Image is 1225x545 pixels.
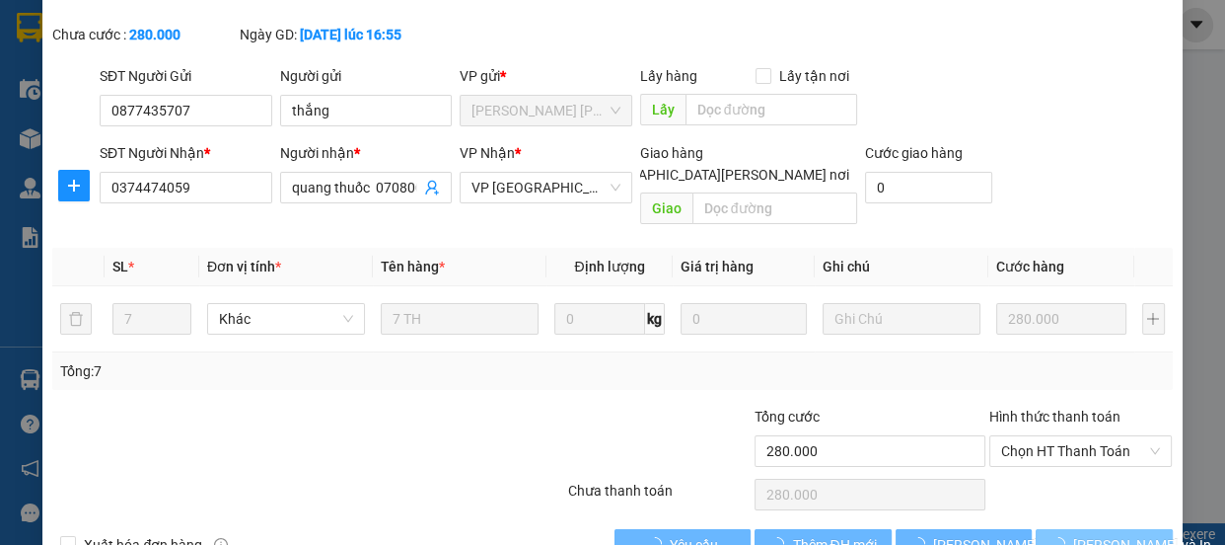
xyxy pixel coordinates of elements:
[207,259,281,274] span: Đơn vị tính
[771,65,857,87] span: Lấy tận nơi
[566,480,754,514] div: Chưa thanh toán
[640,145,703,161] span: Giao hàng
[460,145,515,161] span: VP Nhận
[280,65,453,87] div: Người gửi
[112,259,128,274] span: SL
[989,409,1120,425] label: Hình thức thanh toán
[471,173,620,202] span: VP Nha Trang
[58,170,90,201] button: plus
[60,360,474,382] div: Tổng: 7
[865,145,963,161] label: Cước giao hàng
[424,180,440,195] span: user-add
[685,94,857,125] input: Dọc đường
[996,303,1126,335] input: 0
[865,172,992,203] input: Cước giao hàng
[645,303,665,335] span: kg
[381,259,445,274] span: Tên hàng
[681,259,754,274] span: Giá trị hàng
[574,259,644,274] span: Định lượng
[129,27,180,42] b: 280.000
[300,27,401,42] b: [DATE] lúc 16:55
[100,65,272,87] div: SĐT Người Gửi
[640,68,697,84] span: Lấy hàng
[60,303,92,335] button: delete
[100,142,272,164] div: SĐT Người Nhận
[460,65,632,87] div: VP gửi
[755,409,820,425] span: Tổng cước
[471,96,620,125] span: VP Phạm Ngũ Lão
[681,303,807,335] input: 0
[381,303,539,335] input: VD: Bàn, Ghế
[219,304,353,334] span: Khác
[280,142,453,164] div: Người nhận
[1001,436,1161,466] span: Chọn HT Thanh Toán
[640,94,685,125] span: Lấy
[580,164,857,186] span: [GEOGRAPHIC_DATA][PERSON_NAME] nơi
[52,24,236,45] div: Chưa cước :
[815,248,988,286] th: Ghi chú
[640,193,692,224] span: Giao
[240,24,423,45] div: Ngày GD:
[59,178,89,194] span: plus
[1142,303,1165,335] button: plus
[996,259,1064,274] span: Cước hàng
[692,193,857,224] input: Dọc đường
[823,303,980,335] input: Ghi Chú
